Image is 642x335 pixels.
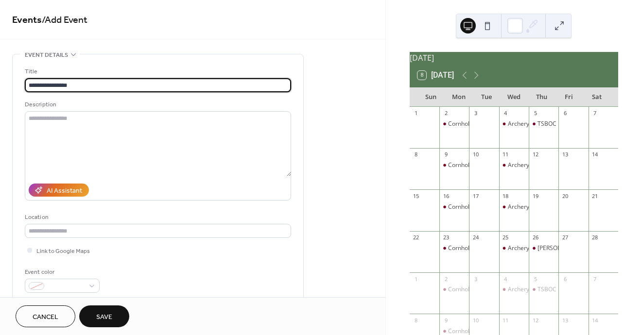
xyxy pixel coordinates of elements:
div: 2 [442,110,450,117]
div: [DATE] [410,52,618,64]
div: 8 [413,317,420,324]
button: Save [79,305,129,327]
div: 24 [472,234,479,241]
button: 8[DATE] [414,68,457,82]
div: 14 [591,151,599,158]
div: 4 [502,110,509,117]
div: Cornhole League [439,285,469,294]
div: Cornhole League [439,203,469,211]
div: 17 [472,192,479,200]
div: Archery League [508,285,551,294]
div: 14 [591,317,599,324]
div: 2 [442,275,450,283]
div: TSBOC meeting [538,285,580,294]
button: AI Assistant [29,184,89,197]
div: Wed [500,87,528,107]
span: / Add Event [42,11,87,30]
div: Troy Borough Meeting [529,244,558,252]
div: TSBOC meeting [529,285,558,294]
div: Archery League [499,120,529,128]
div: 20 [561,192,569,200]
div: 27 [561,234,569,241]
div: 13 [561,151,569,158]
div: Tue [472,87,500,107]
div: 18 [502,192,509,200]
div: Archery League [499,244,529,252]
div: Sun [417,87,445,107]
div: 15 [413,192,420,200]
div: Thu [528,87,555,107]
div: 1 [413,110,420,117]
div: 3 [472,275,479,283]
div: 10 [472,317,479,324]
div: [PERSON_NAME] Borough Meeting [538,244,632,252]
div: Cornhole League [439,244,469,252]
span: Cancel [33,312,58,322]
div: TSBOC meeting [538,120,580,128]
div: TSBOC meeting [529,120,558,128]
div: 21 [591,192,599,200]
div: Archery League [508,203,551,211]
div: 13 [561,317,569,324]
div: 22 [413,234,420,241]
div: 16 [442,192,450,200]
div: Archery League [508,161,551,169]
div: 9 [442,151,450,158]
div: 7 [591,110,599,117]
div: Archery League [508,120,551,128]
div: 26 [532,234,539,241]
div: 4 [502,275,509,283]
div: Archery League [508,244,551,252]
div: Cornhole League [448,120,494,128]
div: 5 [532,110,539,117]
div: Fri [555,87,583,107]
div: 6 [561,110,569,117]
div: 12 [532,317,539,324]
button: Cancel [16,305,75,327]
a: Events [12,11,42,30]
div: Archery League [499,203,529,211]
div: 3 [472,110,479,117]
div: 6 [561,275,569,283]
div: 11 [502,317,509,324]
div: Cornhole League [448,161,494,169]
div: 28 [591,234,599,241]
div: Cornhole League [448,203,494,211]
div: 10 [472,151,479,158]
div: Sat [583,87,610,107]
div: 25 [502,234,509,241]
div: Title [25,67,289,77]
div: Cornhole League [439,120,469,128]
div: 19 [532,192,539,200]
div: 9 [442,317,450,324]
div: Cornhole League [439,161,469,169]
div: Cornhole League [448,244,494,252]
span: Event details [25,50,68,60]
div: 5 [532,275,539,283]
div: 23 [442,234,450,241]
div: Cornhole League [448,285,494,294]
div: Location [25,212,289,222]
div: 8 [413,151,420,158]
div: AI Assistant [47,186,82,196]
div: Mon [445,87,472,107]
div: Archery League [499,285,529,294]
span: Link to Google Maps [36,246,90,256]
div: Archery League [499,161,529,169]
div: 12 [532,151,539,158]
span: Save [96,312,112,322]
div: 11 [502,151,509,158]
div: Event color [25,267,98,277]
div: Description [25,100,289,110]
div: 7 [591,275,599,283]
div: 1 [413,275,420,283]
